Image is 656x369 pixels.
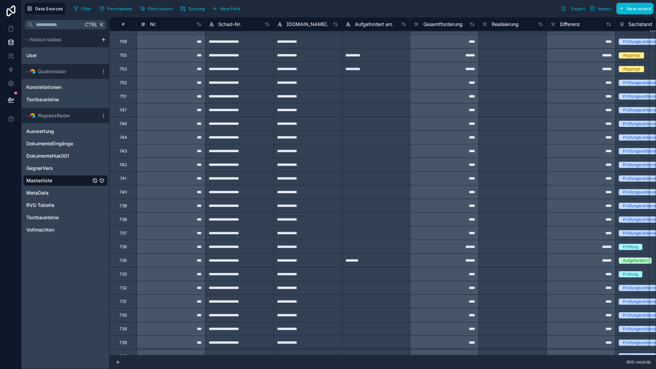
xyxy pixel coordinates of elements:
[572,6,585,11] span: Export
[627,359,651,365] span: 600 records
[355,21,392,28] span: Aufgefordert am
[120,285,127,291] div: 732
[120,340,127,345] div: 728
[558,3,587,14] button: Export
[120,162,127,168] div: 742
[210,3,242,14] button: New field
[97,3,137,14] a: Permissions
[188,6,205,11] span: Syncing
[120,354,127,359] div: 727
[120,135,127,140] div: 744
[71,3,94,14] button: Filter
[120,299,126,304] div: 731
[178,3,210,14] a: Syncing
[120,176,126,181] div: 741
[218,21,241,28] span: Schad-Nr.
[623,271,638,277] div: Prüfung
[623,244,638,250] div: Prüfung
[120,313,127,318] div: 730
[120,244,127,250] div: 736
[623,66,640,72] div: Abgelegt
[120,121,127,127] div: 746
[84,20,98,29] span: Ctrl
[97,3,134,14] button: Permissions
[25,3,65,14] button: Data Sources
[614,3,653,14] a: New record
[423,21,463,28] span: Gesamtforderung
[120,203,127,209] div: 739
[623,258,647,264] div: Aufgefordert
[99,22,104,27] span: K
[120,94,126,99] div: 751
[137,3,175,14] button: Find column
[120,217,127,222] div: 738
[120,326,127,332] div: 729
[623,52,640,58] div: Abgelegt
[120,189,127,195] div: 740
[148,6,173,11] span: Find column
[287,21,328,28] span: [DOMAIN_NAME].
[587,3,614,14] button: Import
[120,53,127,58] div: 755
[120,272,127,277] div: 733
[627,6,651,11] span: New record
[120,66,127,72] div: 753
[560,21,580,28] span: Differenz
[178,3,207,14] button: Syncing
[107,6,132,11] span: Permissions
[492,21,519,28] span: Realisierung
[616,3,653,14] button: New record
[220,6,240,11] span: New field
[120,230,127,236] div: 737
[120,148,127,154] div: 743
[120,107,127,113] div: 747
[35,6,63,11] span: Data Sources
[115,22,132,27] div: #
[150,21,156,28] span: Nr.
[598,6,611,11] span: Import
[120,258,127,263] div: 735
[81,6,92,11] span: Filter
[120,80,127,85] div: 752
[628,21,652,28] span: Sachstand
[120,39,127,44] div: 759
